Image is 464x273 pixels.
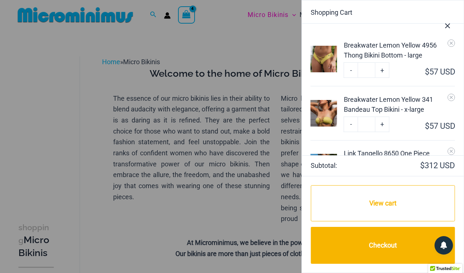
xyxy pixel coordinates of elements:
a: Breakwater Lemon Yellow 4956 Thong Bikini Bottom - large [344,40,455,60]
a: + [375,117,389,132]
span: $ [420,161,425,170]
a: Checkout [311,227,454,264]
a: Remove Breakwater Lemon Yellow 341 Bandeau Top Bikini - x-large from cart [448,94,455,101]
img: Link Tangello 8650 One Piece Monokini 11 [311,154,337,180]
bdi: 57 USD [425,121,455,131]
a: Remove Breakwater Lemon Yellow 4956 Thong Bikini Bottom - large from cart [448,39,455,47]
a: Remove Link Tangello 8650 One Piece Monokini - large from cart [448,148,455,155]
a: Breakwater Lemon Yellow 341 Bandeau Top Bikini - x-large [344,94,455,114]
a: - [344,117,358,132]
a: Link Tangello 8650 One Piece Monokini - large [344,148,455,168]
span: $ [425,67,429,76]
img: Breakwater Lemon Yellow 4956 Short 02 [311,46,337,72]
img: Breakwater Lemon Yellow 341 halter 01 [311,100,337,127]
bdi: 312 USD [420,161,455,170]
input: Product quantity [358,117,375,132]
button: Close Cart Drawer [431,6,464,43]
span: $ [425,121,429,131]
bdi: 57 USD [425,67,455,76]
strong: Subtotal: [311,160,382,171]
a: View cart [311,185,454,221]
a: + [375,62,389,78]
div: Shopping Cart [311,9,454,16]
a: - [344,62,358,78]
input: Product quantity [358,62,375,78]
